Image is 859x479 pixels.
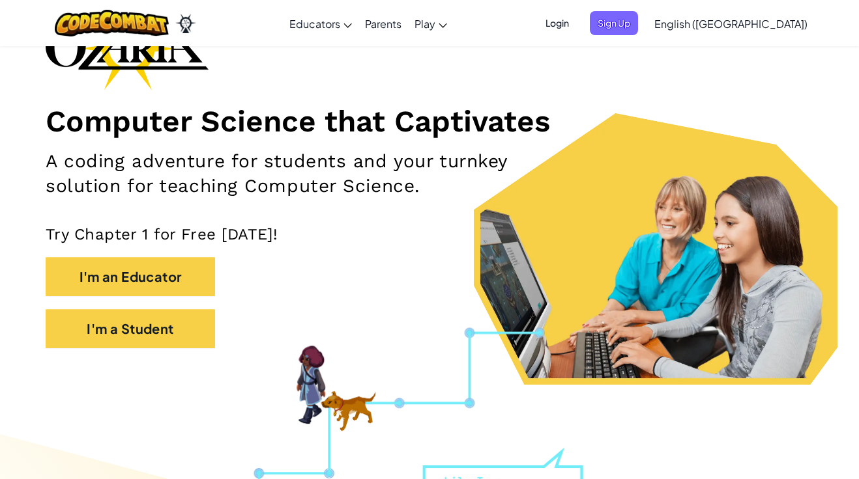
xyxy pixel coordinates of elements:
[175,14,196,33] img: Ozaria
[289,17,340,31] span: Educators
[46,103,813,139] h1: Computer Science that Captivates
[648,6,814,41] a: English ([GEOGRAPHIC_DATA])
[538,11,577,35] button: Login
[415,17,435,31] span: Play
[46,149,560,198] h2: A coding adventure for students and your turnkey solution for teaching Computer Science.
[55,10,169,36] img: CodeCombat logo
[590,11,638,35] button: Sign Up
[408,6,454,41] a: Play
[46,7,209,90] img: Ozaria branding logo
[358,6,408,41] a: Parents
[283,6,358,41] a: Educators
[46,257,215,296] button: I'm an Educator
[46,225,813,244] p: Try Chapter 1 for Free [DATE]!
[654,17,808,31] span: English ([GEOGRAPHIC_DATA])
[46,309,215,348] button: I'm a Student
